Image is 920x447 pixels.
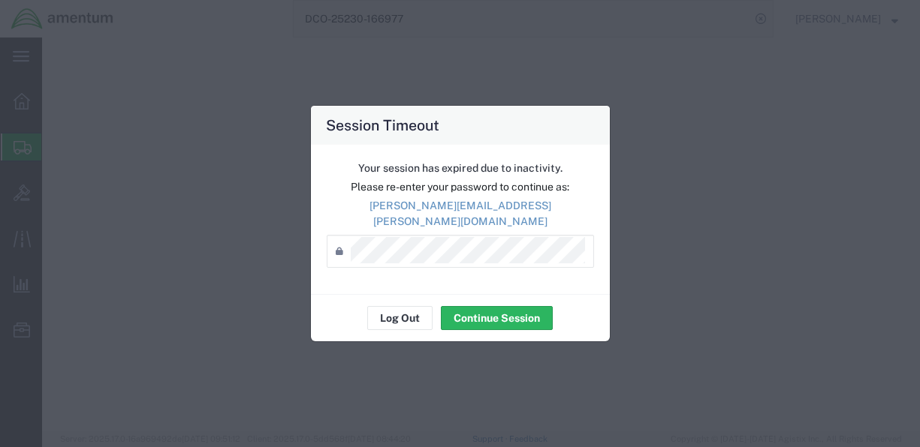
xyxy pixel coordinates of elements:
[327,198,594,229] p: [PERSON_NAME][EMAIL_ADDRESS][PERSON_NAME][DOMAIN_NAME]
[367,306,433,330] button: Log Out
[326,114,439,136] h4: Session Timeout
[327,160,594,176] p: Your session has expired due to inactivity.
[441,306,553,330] button: Continue Session
[327,179,594,195] p: Please re-enter your password to continue as:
